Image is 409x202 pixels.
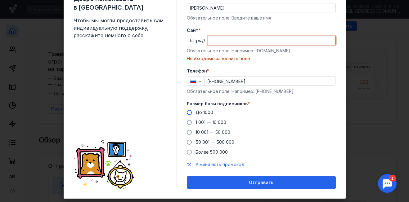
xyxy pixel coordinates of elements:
button: У меня есть промокод [196,161,245,168]
span: Cайт [187,27,199,33]
div: Обязательное поле. Введите ваше имя [187,15,336,21]
span: Чтобы мы могли предоставить вам индивидуальную поддержку, расскажите немного о себе [74,17,167,39]
span: До 1000 [196,110,213,115]
div: Обязательное поле. Например: [DOMAIN_NAME] [187,48,336,54]
span: 50 001 — 500 000 [196,139,234,145]
span: 1 001 — 10 000 [196,120,226,125]
div: 1 [14,4,21,11]
span: Более 500 000 [196,149,228,155]
span: У меня есть промокод [196,162,245,167]
div: Необходимо заполнить поле [187,55,336,62]
span: Отправить [249,180,273,185]
span: 10 001 — 50 000 [196,130,230,135]
span: Телефон [187,68,207,74]
button: Отправить [187,176,336,189]
div: Обязательное поле. Например: [PHONE_NUMBER] [187,88,336,94]
span: Размер базы подписчиков [187,101,248,107]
